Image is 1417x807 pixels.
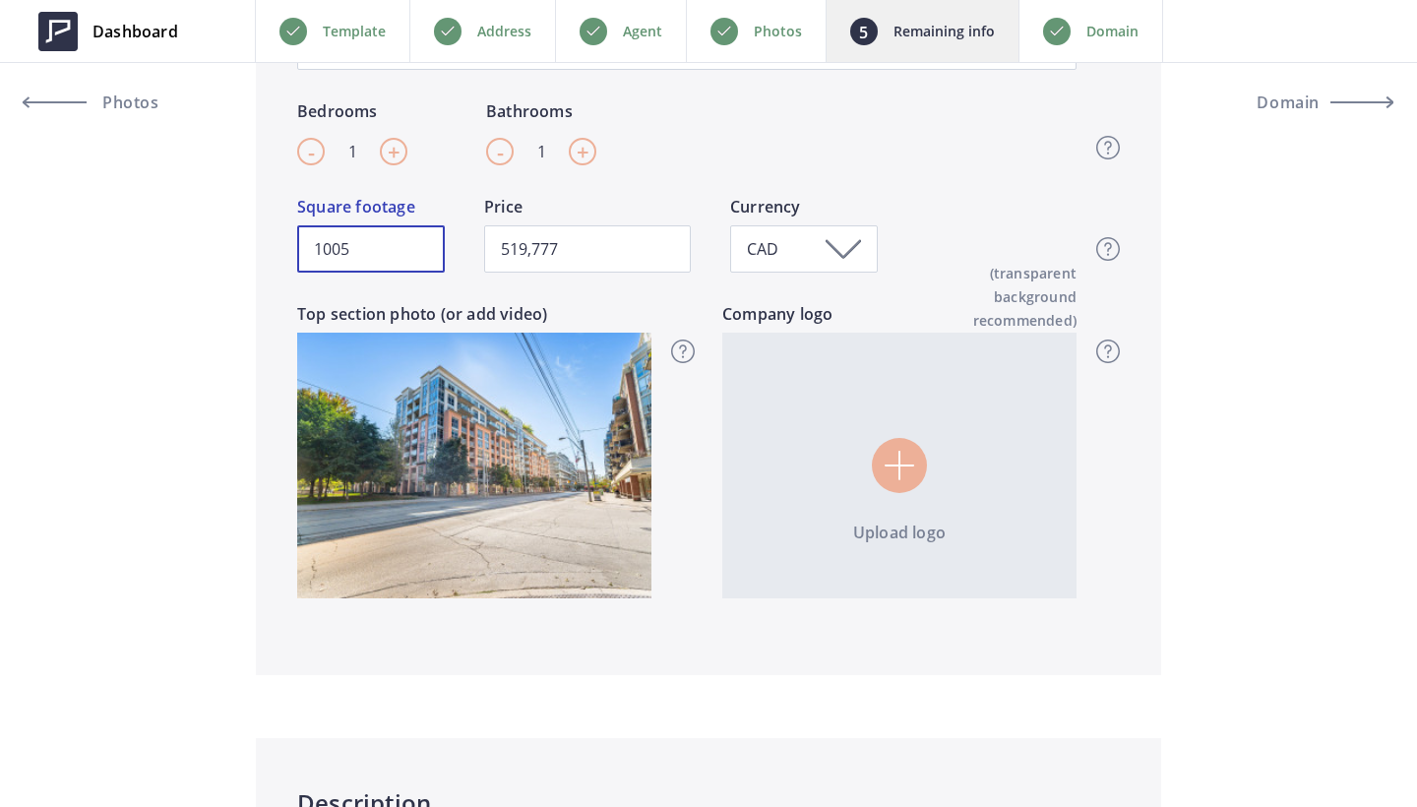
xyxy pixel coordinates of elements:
[24,79,201,126] a: Photos
[1096,237,1120,261] img: question
[297,225,445,273] input: 4,600
[297,99,407,130] label: Bedrooms
[477,20,531,43] p: Address
[671,340,695,363] img: question
[754,20,802,43] p: Photos
[388,137,400,166] span: +
[1086,20,1139,43] p: Domain
[1096,340,1120,363] img: question
[893,20,995,43] p: Remaining info
[623,20,662,43] p: Agent
[1096,136,1120,159] img: question
[308,137,315,166] span: -
[905,262,1077,333] span: (transparent background recommended)
[722,302,1077,333] label: Company logo
[1257,94,1320,110] span: Domain
[484,195,691,225] label: Price
[97,94,159,110] span: Photos
[486,99,596,130] label: Bathrooms
[24,2,193,61] a: Dashboard
[1216,79,1393,126] button: Domain
[577,137,589,166] span: +
[92,20,178,43] span: Dashboard
[497,137,504,166] span: -
[297,195,445,225] label: Square footage
[484,225,691,273] input: 1,600,000
[730,195,878,225] label: Currency
[297,302,651,333] label: Top section photo (or add video)
[323,20,386,43] p: Template
[747,238,783,260] span: CAD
